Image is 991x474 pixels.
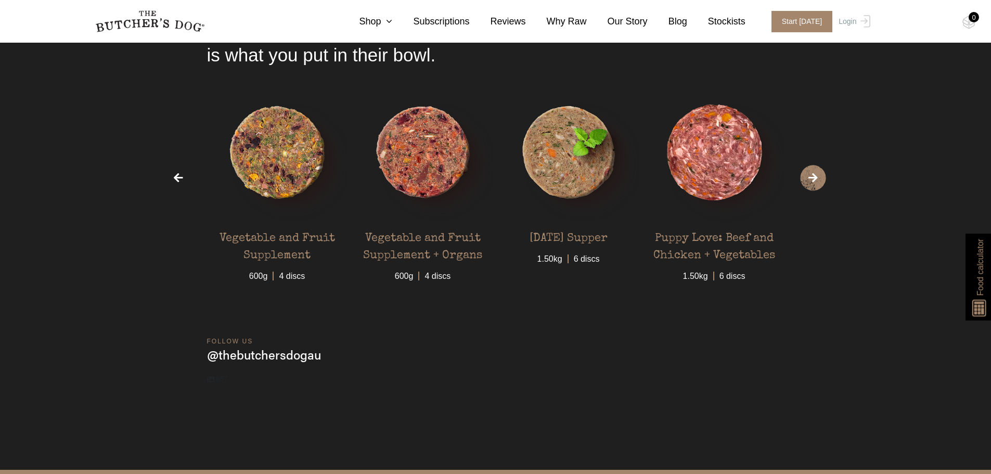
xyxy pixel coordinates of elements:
span: Start [DATE] [771,11,833,32]
img: TBD_Sunday-Supper-1.png [498,82,639,223]
a: Start [DATE] [761,11,836,32]
span: 600g [244,265,273,283]
a: Our Story [587,15,648,29]
a: Login [836,11,870,32]
a: Subscriptions [392,15,469,29]
div: 0 [969,12,979,22]
span: 6 discs [568,248,605,265]
div: Puppy Love: Beef and Chicken + Vegetables [644,223,784,265]
img: TBD_Puppy-Love_Beef-Chicken-Veg.png [644,82,784,223]
span: Next [800,165,826,191]
img: TBD_Veg-and-Fruit-Sup-1.png [207,82,348,223]
span: 4 discs [418,265,456,283]
div: The most important health decision you make for your dog is what you put in their bowl. [207,4,784,82]
div: Vegetable and Fruit Supplement [207,223,348,265]
a: thebutchersdogau 857 posts [207,346,784,384]
span: 1.50kg [678,265,713,283]
span: 857 posts [207,374,228,385]
a: Reviews [470,15,526,29]
div: follow us [207,337,784,346]
img: TBD_Veg-Fruit-Sup-with-Organs-1.png [353,82,493,223]
a: Stockists [687,15,745,29]
span: Previous [165,165,191,191]
h3: thebutchersdogau [207,346,321,364]
span: 4 discs [273,265,310,283]
span: Food calculator [974,239,986,296]
a: Why Raw [526,15,587,29]
span: 600g [390,265,419,283]
div: Vegetable and Fruit Supplement + Organs [353,223,493,265]
div: [DATE] Supper [530,223,608,248]
span: 1.50kg [532,248,568,265]
img: TBD_Cart-Empty.png [962,16,975,29]
span: 6 discs [713,265,751,283]
a: Blog [648,15,687,29]
a: Shop [338,15,392,29]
